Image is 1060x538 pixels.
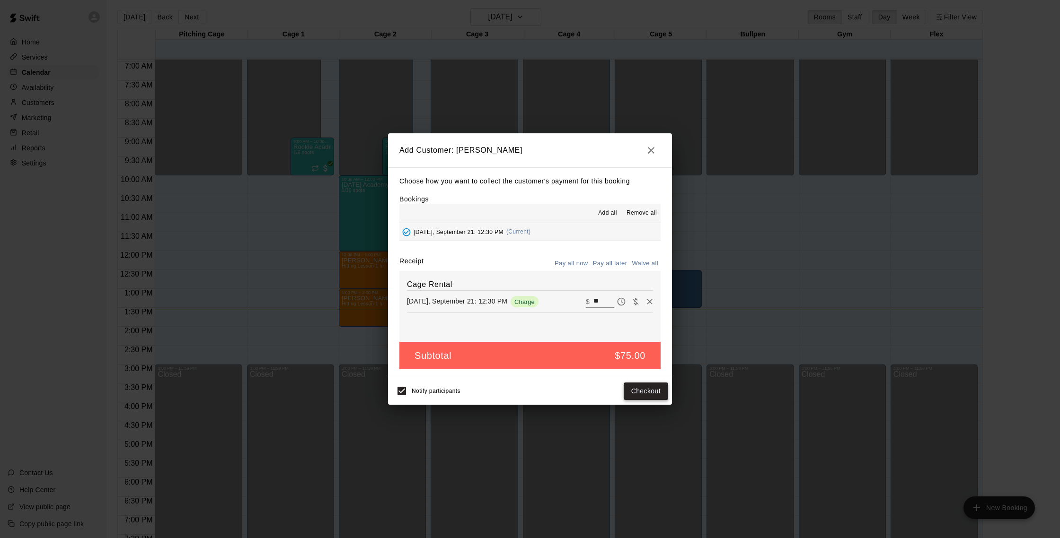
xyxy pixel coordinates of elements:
button: Checkout [624,382,668,400]
span: Charge [511,298,539,305]
p: $ [586,297,590,306]
button: Added - Collect Payment [399,225,414,239]
h2: Add Customer: [PERSON_NAME] [388,133,672,167]
button: Add all [592,206,623,221]
button: Remove all [623,206,661,221]
p: Choose how you want to collect the customer's payment for this booking [399,175,661,187]
p: [DATE], September 21: 12:30 PM [407,296,507,306]
button: Pay all later [591,256,630,271]
span: [DATE], September 21: 12:30 PM [414,228,503,235]
span: Remove all [627,208,657,218]
span: Waive payment [628,297,643,305]
button: Waive all [629,256,661,271]
h5: Subtotal [415,349,451,362]
h6: Cage Rental [407,278,653,291]
span: (Current) [506,228,531,235]
button: Remove [643,295,657,309]
label: Bookings [399,195,429,203]
h5: $75.00 [615,349,645,362]
span: Notify participants [412,388,460,395]
span: Pay later [614,297,628,305]
button: Added - Collect Payment[DATE], September 21: 12:30 PM(Current) [399,223,661,241]
span: Add all [598,208,617,218]
label: Receipt [399,256,424,271]
button: Pay all now [552,256,591,271]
